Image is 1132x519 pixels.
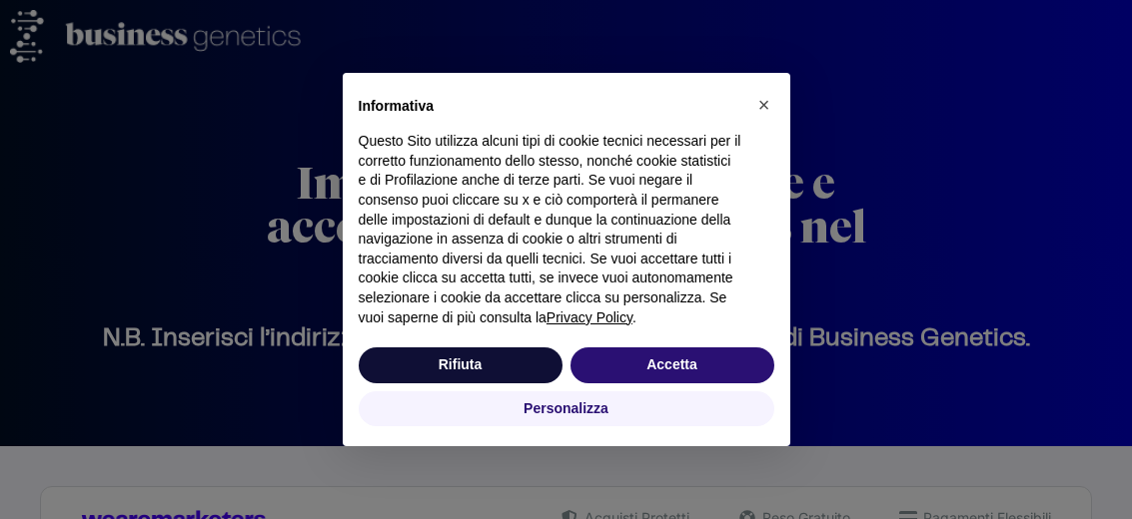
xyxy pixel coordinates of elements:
button: Personalizza [359,391,774,427]
button: Chiudi questa informativa [748,89,780,121]
h2: Informativa [359,97,742,117]
p: Questo Sito utilizza alcuni tipi di cookie tecnici necessari per il corretto funzionamento dello ... [359,132,742,327]
button: Accetta [570,347,774,383]
a: Privacy Policy [547,309,632,325]
span: × [758,94,770,116]
button: Rifiuta [359,347,563,383]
